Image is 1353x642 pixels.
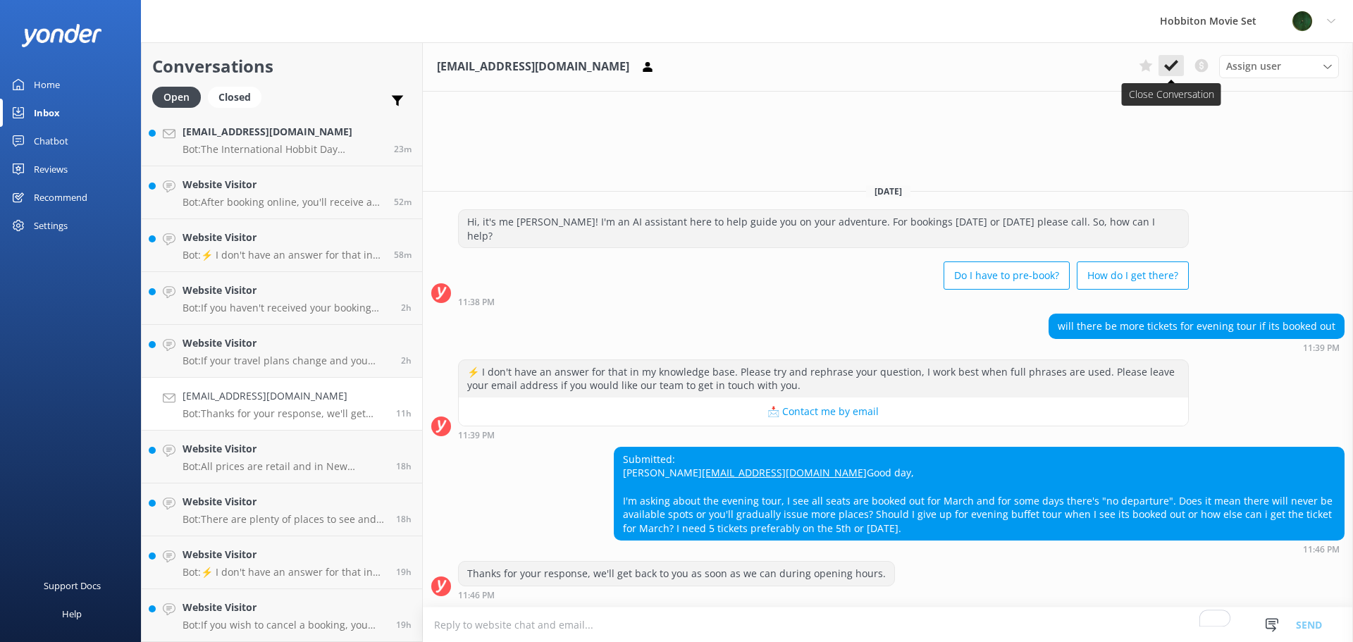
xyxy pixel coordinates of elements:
h4: Website Visitor [183,283,390,298]
button: Do I have to pre-book? [944,261,1070,290]
strong: 11:46 PM [458,591,495,600]
div: Assign User [1219,55,1339,78]
textarea: To enrich screen reader interactions, please activate Accessibility in Grammarly extension settings [423,607,1353,642]
p: Bot: Thanks for your response, we'll get back to you as soon as we can during opening hours. [183,407,385,420]
h4: Website Visitor [183,177,383,192]
strong: 11:38 PM [458,298,495,307]
a: Website VisitorBot:If you wish to cancel a booking, you can contact our reservations team via pho... [142,589,422,642]
h4: Website Visitor [183,230,383,245]
a: [EMAIL_ADDRESS][DOMAIN_NAME] [702,466,867,479]
img: 34-1625720359.png [1292,11,1313,32]
div: Settings [34,211,68,240]
button: How do I get there? [1077,261,1189,290]
div: Recommend [34,183,87,211]
p: Bot: If your travel plans change and you need to amend your booking, please contact our team at [... [183,354,390,367]
p: Bot: All prices are retail and in New Zealand Dollars (NZD) - GST inclusive. [183,460,385,473]
a: Website VisitorBot:After booking online, you'll receive a confirmation email. Read it carefully a... [142,166,422,219]
a: [EMAIL_ADDRESS][DOMAIN_NAME]Bot:Thanks for your response, we'll get back to you as soon as we can... [142,378,422,431]
h3: [EMAIL_ADDRESS][DOMAIN_NAME] [437,58,629,76]
h4: Website Visitor [183,600,385,615]
span: Sep 20 2025 08:31am (UTC +12:00) Pacific/Auckland [401,354,412,366]
div: Sep 19 2025 11:39pm (UTC +12:00) Pacific/Auckland [458,430,1189,440]
div: will there be more tickets for evening tour if its booked out [1049,314,1344,338]
h4: Website Visitor [183,441,385,457]
div: Sep 19 2025 11:46pm (UTC +12:00) Pacific/Auckland [458,590,895,600]
span: [DATE] [866,185,910,197]
div: Chatbot [34,127,68,155]
a: Website VisitorBot:There are plenty of places to see and experience in the local areas. For more ... [142,483,422,536]
h2: Conversations [152,53,412,80]
div: Inbox [34,99,60,127]
div: Closed [208,87,261,108]
span: Sep 19 2025 02:57pm (UTC +12:00) Pacific/Auckland [396,619,412,631]
div: Home [34,70,60,99]
a: Open [152,89,208,104]
div: Submitted: [PERSON_NAME] Good day, I'm asking about the evening tour, I see all seats are booked ... [614,447,1344,541]
a: Website VisitorBot:If you haven't received your booking confirmation email, please check your Jun... [142,272,422,325]
span: Sep 19 2025 04:03pm (UTC +12:00) Pacific/Auckland [396,513,412,525]
span: Sep 20 2025 10:30am (UTC +12:00) Pacific/Auckland [394,143,412,155]
a: [EMAIL_ADDRESS][DOMAIN_NAME]Bot:The International Hobbit Day experience is 5.5 hours long from Th... [142,113,422,166]
h4: [EMAIL_ADDRESS][DOMAIN_NAME] [183,124,383,140]
h4: [EMAIL_ADDRESS][DOMAIN_NAME] [183,388,385,404]
span: Sep 19 2025 03:52pm (UTC +12:00) Pacific/Auckland [396,566,412,578]
div: ⚡ I don't have an answer for that in my knowledge base. Please try and rephrase your question, I ... [459,360,1188,397]
div: Sep 19 2025 11:38pm (UTC +12:00) Pacific/Auckland [458,297,1189,307]
h4: Website Visitor [183,335,390,351]
span: Sep 19 2025 04:27pm (UTC +12:00) Pacific/Auckland [396,460,412,472]
img: yonder-white-logo.png [21,24,102,47]
a: Website VisitorBot:⚡ I don't have an answer for that in my knowledge base. Please try and rephras... [142,536,422,589]
span: Sep 20 2025 09:55am (UTC +12:00) Pacific/Auckland [394,249,412,261]
button: 📩 Contact me by email [459,397,1188,426]
p: Bot: If you wish to cancel a booking, you can contact our reservations team via phone at [PHONE_N... [183,619,385,631]
strong: 11:46 PM [1303,545,1340,554]
p: Bot: The International Hobbit Day experience is 5.5 hours long from The Shire's Rest and 6.5 hour... [183,143,383,156]
div: Sep 19 2025 11:46pm (UTC +12:00) Pacific/Auckland [614,544,1345,554]
span: Sep 20 2025 08:42am (UTC +12:00) Pacific/Auckland [401,302,412,314]
div: Open [152,87,201,108]
h4: Website Visitor [183,494,385,510]
p: Bot: ⚡ I don't have an answer for that in my knowledge base. Please try and rephrase your questio... [183,566,385,579]
p: Bot: ⚡ I don't have an answer for that in my knowledge base. Please try and rephrase your questio... [183,249,383,261]
span: Sep 19 2025 11:46pm (UTC +12:00) Pacific/Auckland [396,407,412,419]
a: Website VisitorBot:⚡ I don't have an answer for that in my knowledge base. Please try and rephras... [142,219,422,272]
span: Assign user [1226,58,1281,74]
div: Sep 19 2025 11:39pm (UTC +12:00) Pacific/Auckland [1049,342,1345,352]
p: Bot: If you haven't received your booking confirmation email, please check your Junk Mail folder,... [183,302,390,314]
span: Sep 20 2025 10:01am (UTC +12:00) Pacific/Auckland [394,196,412,208]
strong: 11:39 PM [458,431,495,440]
a: Website VisitorBot:All prices are retail and in New Zealand Dollars (NZD) - GST inclusive.18h [142,431,422,483]
div: Support Docs [44,572,101,600]
p: Bot: After booking online, you'll receive a confirmation email. Read it carefully and arrive at t... [183,196,383,209]
p: Bot: There are plenty of places to see and experience in the local areas. For more information, v... [183,513,385,526]
div: Reviews [34,155,68,183]
div: Hi, it's me [PERSON_NAME]! I'm an AI assistant here to help guide you on your adventure. For book... [459,210,1188,247]
h4: Website Visitor [183,547,385,562]
strong: 11:39 PM [1303,344,1340,352]
a: Closed [208,89,268,104]
div: Thanks for your response, we'll get back to you as soon as we can during opening hours. [459,562,894,586]
div: Help [62,600,82,628]
a: Website VisitorBot:If your travel plans change and you need to amend your booking, please contact... [142,325,422,378]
